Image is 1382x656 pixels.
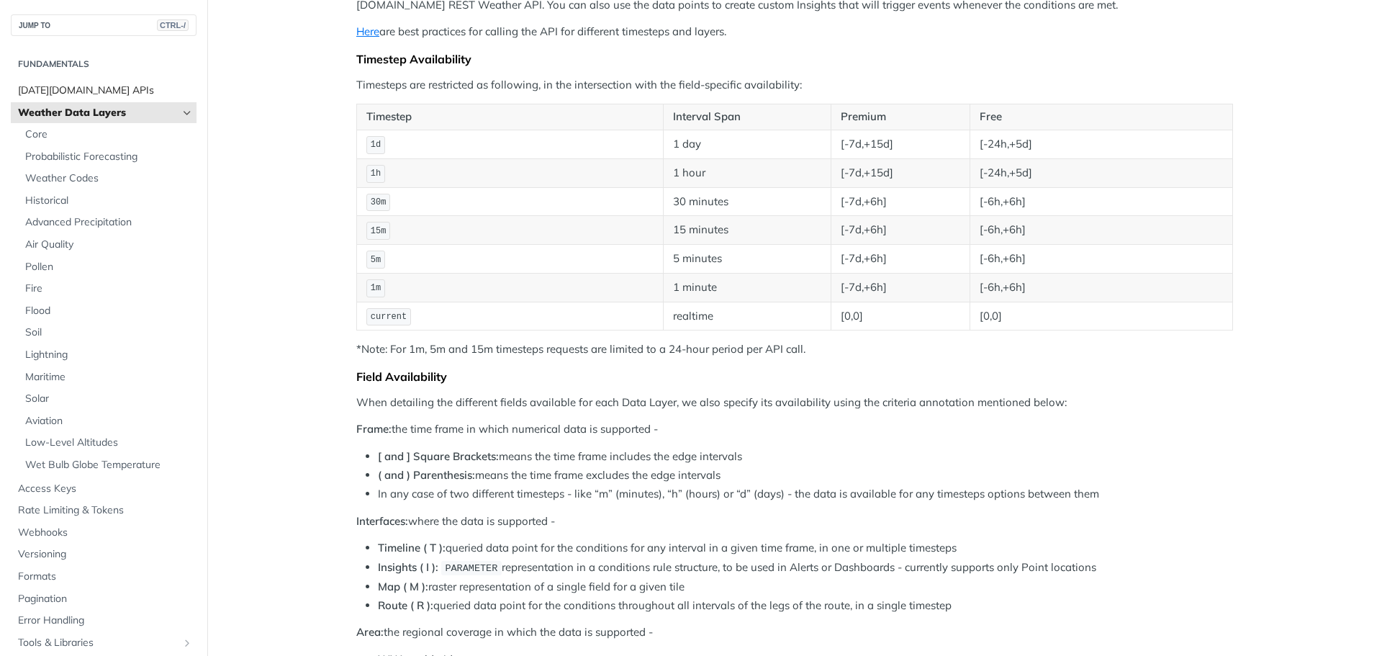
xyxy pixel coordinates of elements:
[25,414,193,428] span: Aviation
[18,278,197,300] a: Fire
[831,216,970,245] td: [-7d,+6h]
[970,216,1232,245] td: [-6h,+6h]
[18,168,197,189] a: Weather Codes
[663,187,831,216] td: 30 minutes
[18,367,197,388] a: Maritime
[25,194,193,208] span: Historical
[18,322,197,343] a: Soil
[18,344,197,366] a: Lightning
[18,636,178,650] span: Tools & Libraries
[11,478,197,500] a: Access Keys
[371,255,381,265] span: 5m
[18,547,193,562] span: Versioning
[970,158,1232,187] td: [-24h,+5d]
[378,468,475,482] strong: ( and ) Parenthesis:
[663,104,831,130] th: Interval Span
[356,395,1233,411] p: When detailing the different fields available for each Data Layer, we also specify its availabili...
[356,341,1233,358] p: *Note: For 1m, 5m and 15m timesteps requests are limited to a 24-hour period per API call.
[25,348,193,362] span: Lightning
[371,312,407,322] span: current
[25,392,193,406] span: Solar
[356,514,408,528] strong: Interfaces:
[11,544,197,565] a: Versioning
[18,432,197,454] a: Low-Level Altitudes
[11,522,197,544] a: Webhooks
[371,197,387,207] span: 30m
[11,632,197,654] a: Tools & LibrariesShow subpages for Tools & Libraries
[25,238,193,252] span: Air Quality
[18,256,197,278] a: Pollen
[25,150,193,164] span: Probabilistic Forecasting
[25,325,193,340] span: Soil
[356,24,379,38] a: Here
[371,169,381,179] span: 1h
[25,282,193,296] span: Fire
[378,449,1233,465] li: means the time frame includes the edge intervals
[378,579,1233,596] li: raster representation of a single field for a given tile
[378,580,428,593] strong: Map ( M ):
[663,273,831,302] td: 1 minute
[11,102,197,124] a: Weather Data LayersHide subpages for Weather Data Layers
[831,245,970,274] td: [-7d,+6h]
[18,503,193,518] span: Rate Limiting & Tokens
[378,560,1233,576] li: representation in a conditions rule structure, to be used in Alerts or Dashboards - currently sup...
[18,212,197,233] a: Advanced Precipitation
[356,421,1233,438] p: the time frame in which numerical data is supported -
[378,486,1233,503] li: In any case of two different timesteps - like “m” (minutes), “h” (hours) or “d” (days) - the data...
[18,592,193,606] span: Pagination
[11,80,197,102] a: [DATE][DOMAIN_NAME] APIs
[11,58,197,71] h2: Fundamentals
[831,302,970,331] td: [0,0]
[25,304,193,318] span: Flood
[18,106,178,120] span: Weather Data Layers
[356,422,392,436] strong: Frame:
[11,588,197,610] a: Pagination
[378,449,499,463] strong: [ and ] Square Brackets:
[25,171,193,186] span: Weather Codes
[18,300,197,322] a: Flood
[356,369,1233,384] div: Field Availability
[25,458,193,472] span: Wet Bulb Globe Temperature
[663,158,831,187] td: 1 hour
[18,526,193,540] span: Webhooks
[356,625,384,639] strong: Area:
[18,124,197,145] a: Core
[356,624,1233,641] p: the regional coverage in which the data is supported -
[18,570,193,584] span: Formats
[25,370,193,385] span: Maritime
[357,104,664,130] th: Timestep
[970,130,1232,158] td: [-24h,+5d]
[11,566,197,588] a: Formats
[445,563,497,574] span: PARAMETER
[378,467,1233,484] li: means the time frame excludes the edge intervals
[18,84,193,98] span: [DATE][DOMAIN_NAME] APIs
[663,245,831,274] td: 5 minutes
[378,598,1233,614] li: queried data point for the conditions throughout all intervals of the legs of the route, in a sin...
[663,130,831,158] td: 1 day
[18,146,197,168] a: Probabilistic Forecasting
[970,245,1232,274] td: [-6h,+6h]
[25,127,193,142] span: Core
[11,14,197,36] button: JUMP TOCTRL-/
[970,104,1232,130] th: Free
[371,226,387,236] span: 15m
[18,482,193,496] span: Access Keys
[18,614,193,628] span: Error Handling
[181,107,193,119] button: Hide subpages for Weather Data Layers
[831,273,970,302] td: [-7d,+6h]
[25,215,193,230] span: Advanced Precipitation
[18,410,197,432] a: Aviation
[18,234,197,256] a: Air Quality
[831,158,970,187] td: [-7d,+15d]
[356,77,1233,94] p: Timesteps are restricted as following, in the intersection with the field-specific availability:
[18,454,197,476] a: Wet Bulb Globe Temperature
[356,24,1233,40] p: are best practices for calling the API for different timesteps and layers.
[356,52,1233,66] div: Timestep Availability
[378,598,433,612] strong: Route ( R ):
[25,260,193,274] span: Pollen
[157,19,189,31] span: CTRL-/
[663,216,831,245] td: 15 minutes
[970,302,1232,331] td: [0,0]
[378,541,446,554] strong: Timeline ( T ):
[18,388,197,410] a: Solar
